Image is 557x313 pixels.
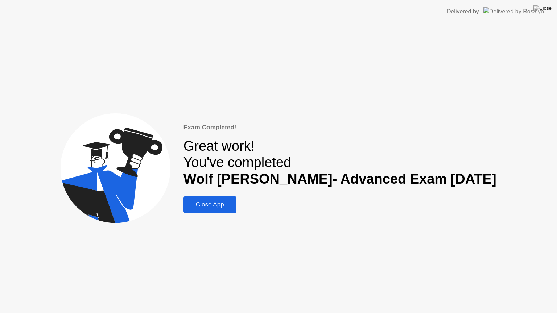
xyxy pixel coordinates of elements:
div: Great work! You've completed [183,138,496,188]
b: Wolf [PERSON_NAME]- Advanced Exam [DATE] [183,171,496,187]
div: Delivered by [447,7,479,16]
div: Exam Completed! [183,123,496,132]
div: Close App [186,201,234,208]
button: Close App [183,196,236,213]
img: Close [533,5,552,11]
img: Delivered by Rosalyn [483,7,544,16]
